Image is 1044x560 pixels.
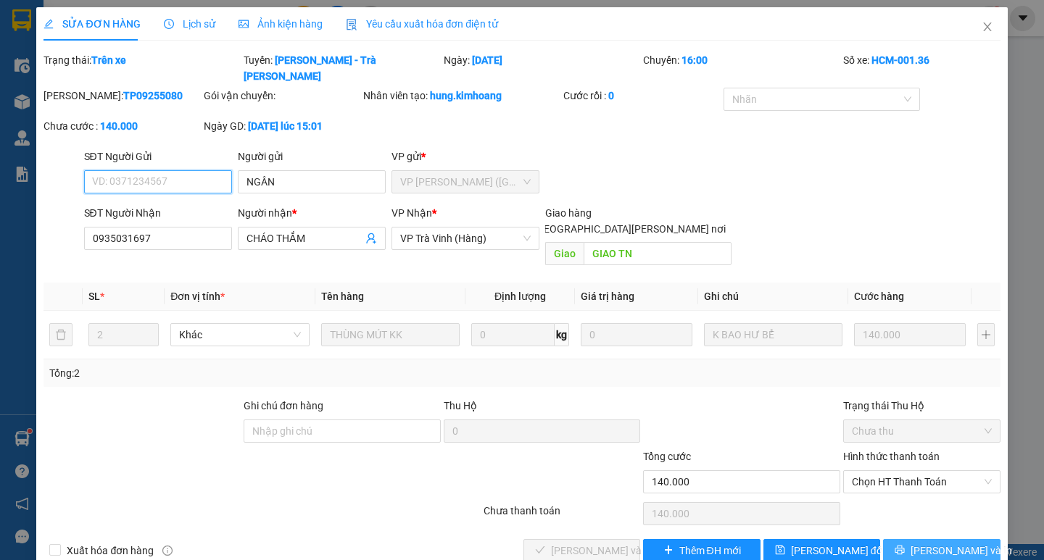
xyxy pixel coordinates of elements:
[482,503,642,528] div: Chưa thanh toán
[49,323,72,346] button: delete
[584,242,732,265] input: Dọc đường
[6,76,212,90] p: NHẬN:
[977,323,995,346] button: plus
[843,398,1000,414] div: Trạng thái Thu Hộ
[775,545,785,556] span: save
[43,88,201,104] div: [PERSON_NAME]:
[43,18,140,30] span: SỬA ĐƠN HÀNG
[6,56,119,70] span: [MEDICAL_DATA] PET
[643,451,691,462] span: Tổng cước
[854,323,966,346] input: 0
[6,28,212,70] p: GỬI:
[43,19,54,29] span: edit
[49,8,168,22] strong: BIÊN NHẬN GỬI HÀNG
[679,543,741,559] span: Thêm ĐH mới
[43,118,201,134] div: Chưa cước :
[162,546,173,556] span: info-circle
[321,323,460,346] input: VD: Bàn, Ghế
[363,88,560,104] div: Nhân viên tạo:
[400,227,531,249] span: VP Trà Vinh (Hàng)
[346,18,499,30] span: Yêu cầu xuất hóa đơn điện tử
[608,90,614,101] b: 0
[80,108,159,122] span: KO BAO HƯ BỂ
[581,291,634,302] span: Giá trị hàng
[852,420,992,442] span: Chưa thu
[545,207,592,219] span: Giao hàng
[321,291,364,302] span: Tên hàng
[391,207,432,219] span: VP Nhận
[35,108,159,122] span: GIAO TN
[852,471,992,493] span: Chọn HT Thanh Toán
[791,543,884,559] span: [PERSON_NAME] đổi
[967,7,1008,48] button: Close
[472,54,502,66] b: [DATE]
[244,400,323,411] label: Ghi chú đơn hàng
[123,90,183,101] b: TP09255080
[842,52,1002,84] div: Số xe:
[346,19,357,30] img: icon
[854,291,904,302] span: Cước hàng
[581,323,692,346] input: 0
[238,149,386,164] div: Người gửi
[698,283,848,311] th: Ghi chú
[6,108,159,122] span: GIAO:
[365,233,377,244] span: user-add
[239,18,323,30] span: Ảnh kiện hàng
[6,92,165,106] span: 0788784670 -
[242,52,442,84] div: Tuyến:
[78,92,165,106] span: [PERSON_NAME]
[555,323,569,346] span: kg
[244,54,376,82] b: [PERSON_NAME] - Trà [PERSON_NAME]
[681,54,708,66] b: 16:00
[49,365,404,381] div: Tổng: 2
[248,120,323,132] b: [DATE] lúc 15:01
[84,205,232,221] div: SĐT Người Nhận
[444,400,477,411] span: Thu Hộ
[642,52,842,84] div: Chuyến:
[41,76,141,90] span: VP Trà Vinh (Hàng)
[239,19,249,29] span: picture
[704,323,842,346] input: Ghi Chú
[244,419,441,443] input: Ghi chú đơn hàng
[164,19,174,29] span: clock-circle
[528,221,732,237] span: [GEOGRAPHIC_DATA][PERSON_NAME] nơi
[42,52,242,84] div: Trạng thái:
[179,324,300,346] span: Khác
[871,54,929,66] b: HCM-001.36
[164,18,215,30] span: Lịch sử
[430,90,502,101] b: hung.kimhoang
[84,149,232,164] div: SĐT Người Gửi
[6,28,135,70] span: VP [PERSON_NAME] ([GEOGRAPHIC_DATA]) -
[911,543,1012,559] span: [PERSON_NAME] và In
[238,205,386,221] div: Người nhận
[170,291,225,302] span: Đơn vị tính
[545,242,584,265] span: Giao
[204,118,361,134] div: Ngày GD:
[982,21,993,33] span: close
[663,545,674,556] span: plus
[100,120,138,132] b: 140.000
[442,52,642,84] div: Ngày:
[61,543,159,559] span: Xuất hóa đơn hàng
[400,171,531,193] span: VP Trần Phú (Hàng)
[88,291,100,302] span: SL
[843,451,940,462] label: Hình thức thanh toán
[91,54,126,66] b: Trên xe
[563,88,721,104] div: Cước rồi :
[391,149,539,164] div: VP gửi
[494,291,546,302] span: Định lượng
[895,545,905,556] span: printer
[204,88,361,104] div: Gói vận chuyển:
